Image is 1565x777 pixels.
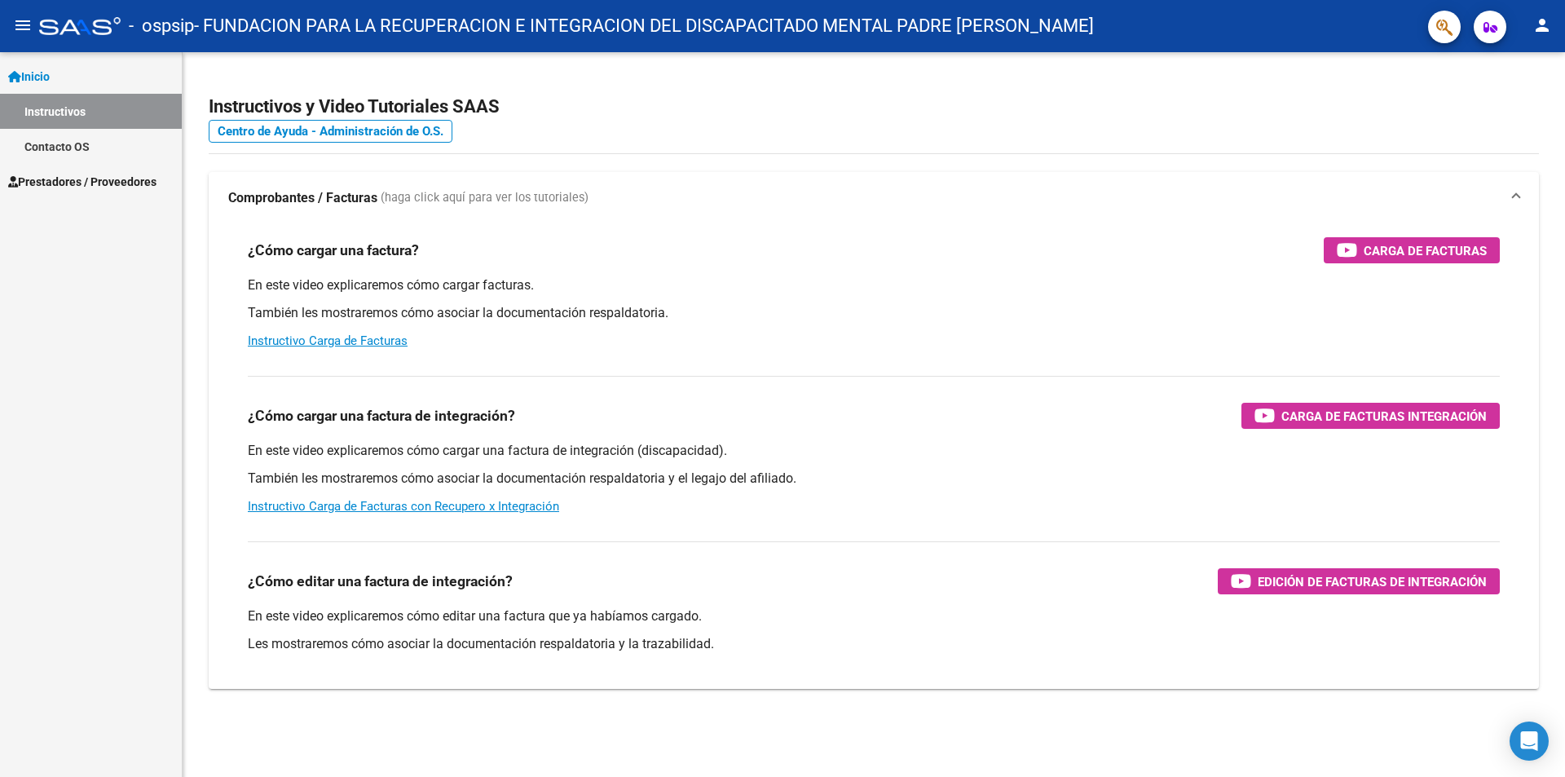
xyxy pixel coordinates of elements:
span: - FUNDACION PARA LA RECUPERACION E INTEGRACION DEL DISCAPACITADO MENTAL PADRE [PERSON_NAME] [194,8,1094,44]
h3: ¿Cómo cargar una factura? [248,239,419,262]
h3: ¿Cómo editar una factura de integración? [248,570,513,593]
p: Les mostraremos cómo asociar la documentación respaldatoria y la trazabilidad. [248,635,1500,653]
div: Comprobantes / Facturas (haga click aquí para ver los tutoriales) [209,224,1539,689]
p: También les mostraremos cómo asociar la documentación respaldatoria. [248,304,1500,322]
button: Carga de Facturas Integración [1241,403,1500,429]
button: Carga de Facturas [1324,237,1500,263]
h3: ¿Cómo cargar una factura de integración? [248,404,515,427]
p: En este video explicaremos cómo cargar facturas. [248,276,1500,294]
span: Prestadores / Proveedores [8,173,156,191]
a: Centro de Ayuda - Administración de O.S. [209,120,452,143]
mat-expansion-panel-header: Comprobantes / Facturas (haga click aquí para ver los tutoriales) [209,172,1539,224]
span: Inicio [8,68,50,86]
p: También les mostraremos cómo asociar la documentación respaldatoria y el legajo del afiliado. [248,470,1500,488]
h2: Instructivos y Video Tutoriales SAAS [209,91,1539,122]
span: - ospsip [129,8,194,44]
span: Carga de Facturas [1364,241,1487,261]
div: Open Intercom Messenger [1510,722,1549,761]
button: Edición de Facturas de integración [1218,568,1500,594]
mat-icon: person [1532,15,1552,35]
span: Edición de Facturas de integración [1258,572,1487,592]
span: (haga click aquí para ver los tutoriales) [381,189,589,207]
span: Carga de Facturas Integración [1281,406,1487,426]
p: En este video explicaremos cómo editar una factura que ya habíamos cargado. [248,607,1500,625]
a: Instructivo Carga de Facturas [248,333,408,348]
mat-icon: menu [13,15,33,35]
p: En este video explicaremos cómo cargar una factura de integración (discapacidad). [248,442,1500,460]
a: Instructivo Carga de Facturas con Recupero x Integración [248,499,559,514]
strong: Comprobantes / Facturas [228,189,377,207]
